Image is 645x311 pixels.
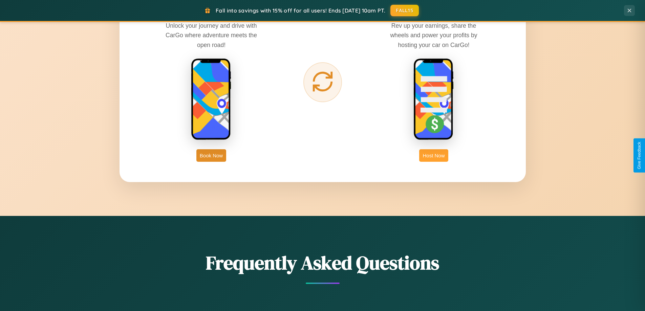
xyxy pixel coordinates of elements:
img: rent phone [191,58,232,141]
button: Host Now [419,149,448,162]
span: Fall into savings with 15% off for all users! Ends [DATE] 10am PT. [216,7,385,14]
h2: Frequently Asked Questions [120,250,526,276]
p: Rev up your earnings, share the wheels and power your profits by hosting your car on CarGo! [383,21,485,49]
p: Unlock your journey and drive with CarGo where adventure meets the open road! [160,21,262,49]
button: FALL15 [390,5,419,16]
button: Book Now [196,149,226,162]
img: host phone [413,58,454,141]
div: Give Feedback [637,142,642,169]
